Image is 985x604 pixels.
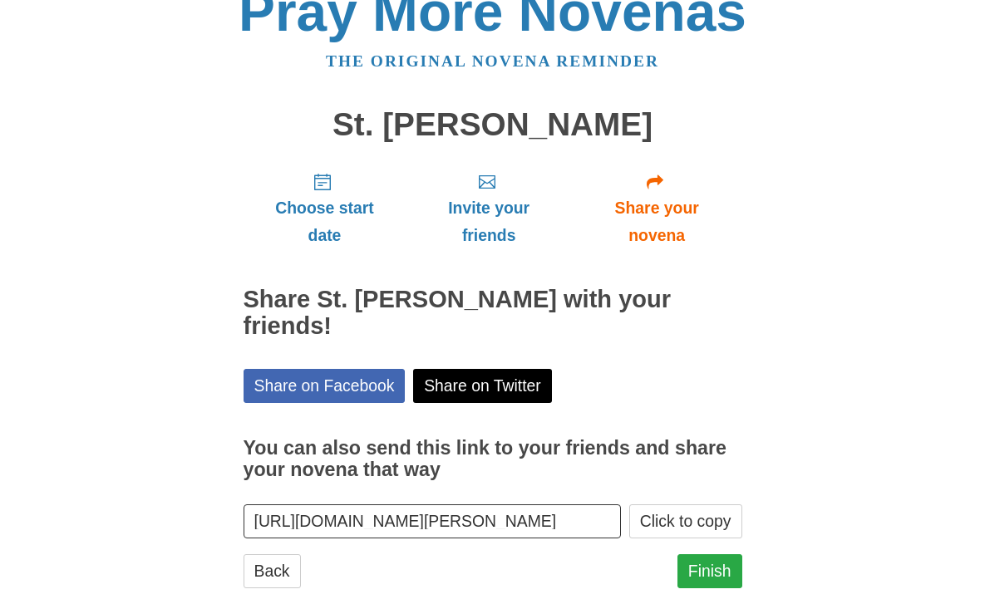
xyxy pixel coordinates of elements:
h3: You can also send this link to your friends and share your novena that way [244,438,742,480]
a: Share your novena [572,159,742,258]
a: Share on Facebook [244,369,406,403]
a: Choose start date [244,159,406,258]
a: Share on Twitter [413,369,552,403]
a: The original novena reminder [326,52,659,70]
h2: Share St. [PERSON_NAME] with your friends! [244,287,742,340]
button: Click to copy [629,504,742,538]
span: Invite your friends [422,194,554,249]
span: Choose start date [260,194,390,249]
a: Invite your friends [406,159,571,258]
h1: St. [PERSON_NAME] [244,107,742,143]
a: Back [244,554,301,588]
span: Share your novena [589,194,726,249]
a: Finish [677,554,742,588]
